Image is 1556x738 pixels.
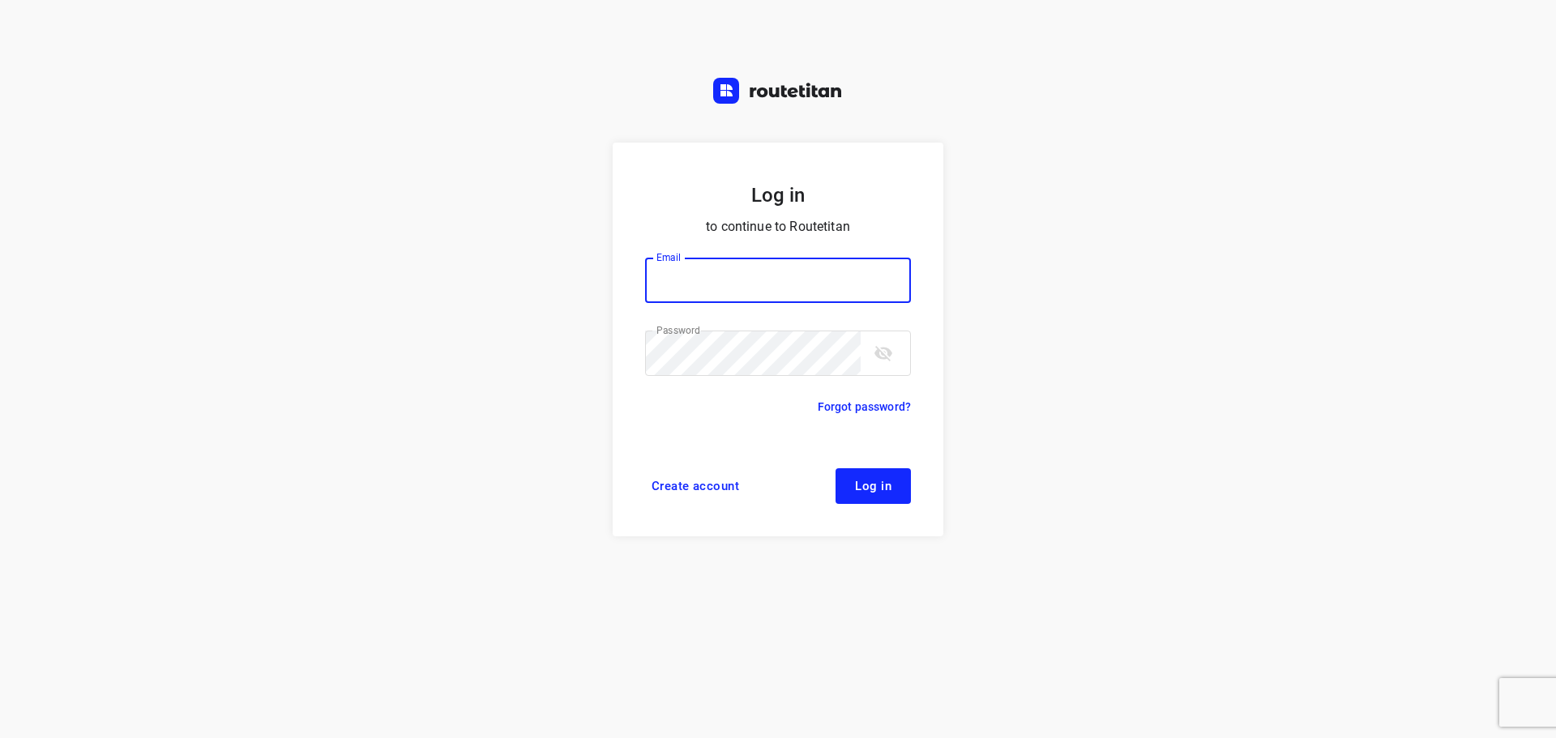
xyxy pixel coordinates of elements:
[855,480,891,493] span: Log in
[818,397,911,416] a: Forgot password?
[645,215,911,238] p: to continue to Routetitan
[867,337,900,369] button: toggle password visibility
[713,78,843,108] a: Routetitan
[652,480,739,493] span: Create account
[645,468,746,504] a: Create account
[713,78,843,104] img: Routetitan
[645,181,911,209] h5: Log in
[836,468,911,504] button: Log in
